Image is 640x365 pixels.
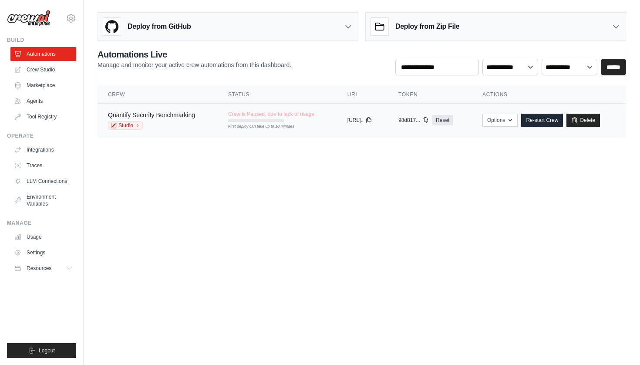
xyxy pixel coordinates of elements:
[103,18,121,35] img: GitHub Logo
[10,47,76,61] a: Automations
[395,21,459,32] h3: Deploy from Zip File
[10,94,76,108] a: Agents
[10,246,76,260] a: Settings
[10,174,76,188] a: LLM Connections
[398,117,429,124] button: 98d817...
[228,111,314,118] span: Crew is Paused, due to lack of usage
[7,132,76,139] div: Operate
[10,230,76,244] a: Usage
[7,220,76,226] div: Manage
[98,48,291,61] h2: Automations Live
[7,37,76,44] div: Build
[482,114,518,127] button: Options
[432,115,453,125] a: Reset
[388,86,472,104] th: Token
[10,110,76,124] a: Tool Registry
[10,159,76,172] a: Traces
[228,124,284,130] div: First deploy can take up to 10 minutes
[218,86,337,104] th: Status
[7,343,76,358] button: Logout
[108,121,143,130] a: Studio
[472,86,626,104] th: Actions
[108,112,195,118] a: Quantify Security Benchmarking
[98,61,291,69] p: Manage and monitor your active crew automations from this dashboard.
[521,114,563,127] a: Re-start Crew
[566,114,600,127] a: Delete
[7,10,51,27] img: Logo
[10,261,76,275] button: Resources
[10,63,76,77] a: Crew Studio
[337,86,388,104] th: URL
[39,347,55,354] span: Logout
[98,86,218,104] th: Crew
[10,78,76,92] a: Marketplace
[10,143,76,157] a: Integrations
[128,21,191,32] h3: Deploy from GitHub
[10,190,76,211] a: Environment Variables
[27,265,51,272] span: Resources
